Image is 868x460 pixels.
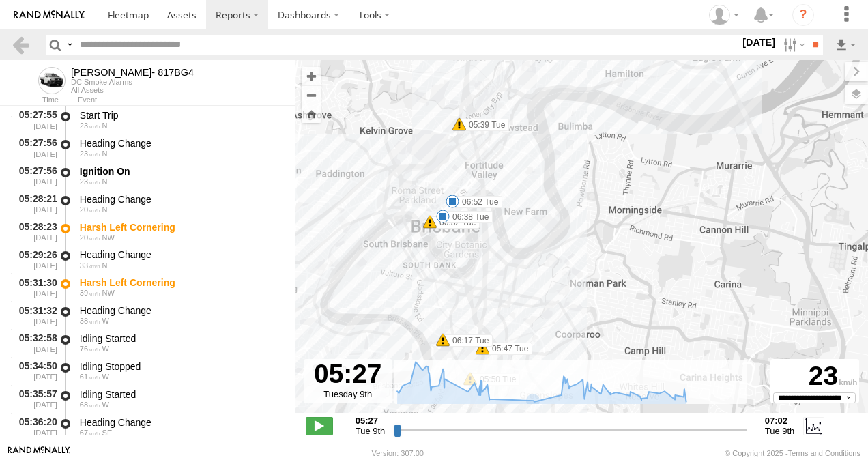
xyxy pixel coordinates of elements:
div: All Assets [71,86,194,94]
label: 05:39 Tue [459,119,509,131]
div: Robbie Sparksman- 817BG4 - View Asset History [71,67,194,78]
div: Harsh Left Cornering [80,221,282,233]
label: Play/Stop [306,417,333,435]
div: DC Smoke Alarms [71,78,194,86]
span: Heading: 340 [102,205,108,214]
div: Heading Change [80,137,282,149]
div: © Copyright 2025 - [725,449,860,457]
span: Heading: 270 [102,317,109,325]
button: Zoom in [302,67,321,85]
span: 61 [80,373,100,381]
div: Ignition On [80,165,282,177]
img: rand-logo.svg [14,10,85,20]
span: Heading: 270 [102,373,109,381]
span: 33 [80,261,100,270]
label: 05:47 Tue [482,343,532,355]
span: Heading: 299 [102,233,115,242]
div: Idling Stopped [80,360,282,373]
label: 06:38 Tue [443,211,493,223]
span: 38 [80,317,100,325]
div: Idling Started [80,388,282,401]
span: Heading: 13 [102,177,108,186]
div: Heading Change [80,304,282,317]
div: Marco DiBenedetto [704,5,744,25]
span: Heading: 13 [102,121,108,130]
button: Zoom out [302,85,321,104]
a: Visit our Website [8,446,70,460]
a: Back to previous Page [11,35,31,55]
label: Export results as... [834,35,857,55]
span: Heading: 345 [102,261,108,270]
div: 05:27:55 [DATE] [11,107,59,132]
div: Time [11,97,59,104]
span: 23 [80,121,100,130]
div: Heading Change [80,248,282,261]
label: Search Query [64,35,75,55]
div: Harsh Left Cornering [80,276,282,289]
div: Version: 307.00 [372,449,424,457]
span: Tue 9th Sep 2025 [356,426,385,436]
span: 76 [80,345,100,353]
span: 20 [80,233,100,242]
div: 05:27:56 [DATE] [11,163,59,188]
div: Heading Change [80,193,282,205]
span: Heading: 151 [102,429,113,437]
div: 05:27:56 [DATE] [11,135,59,160]
strong: 07:02 [765,416,794,426]
div: 05:29:26 [DATE] [11,247,59,272]
div: 05:35:57 [DATE] [11,386,59,412]
button: Zoom Home [302,104,321,123]
div: 05:31:30 [DATE] [11,274,59,300]
div: 23 [772,361,857,392]
span: 23 [80,177,100,186]
label: 06:17 Tue [443,334,493,347]
label: 06:52 Tue [452,196,502,208]
div: 05:31:32 [DATE] [11,302,59,328]
a: Terms and Conditions [788,449,860,457]
label: Search Filter Options [778,35,807,55]
label: [DATE] [740,35,778,50]
div: 05:36:20 [DATE] [11,414,59,440]
strong: 05:27 [356,416,385,426]
div: 05:34:50 [DATE] [11,358,59,384]
i: ? [792,4,814,26]
div: 05:28:23 [DATE] [11,219,59,244]
span: Heading: 306 [102,289,115,297]
span: Heading: 270 [102,345,109,353]
span: Tue 9th Sep 2025 [765,426,794,436]
span: 67 [80,429,100,437]
div: Event [78,97,295,104]
span: 68 [80,401,100,409]
div: 05:32:58 [DATE] [11,330,59,356]
div: Idling Started [80,332,282,345]
span: 23 [80,149,100,158]
span: Heading: 21 [102,149,108,158]
div: Heading Change [80,416,282,429]
span: Heading: 270 [102,401,109,409]
span: 39 [80,289,100,297]
span: 20 [80,205,100,214]
div: Start Trip [80,109,282,121]
div: 05:28:21 [DATE] [11,191,59,216]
